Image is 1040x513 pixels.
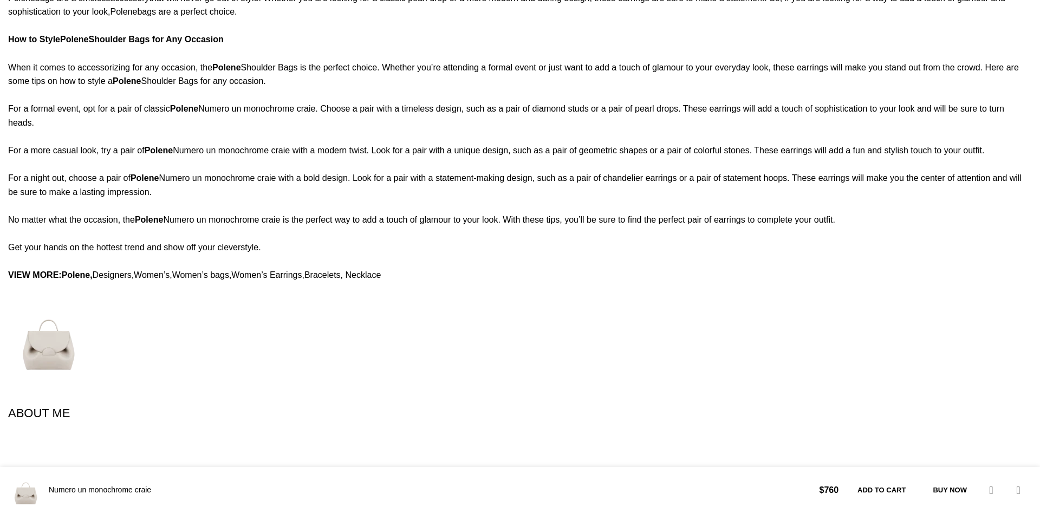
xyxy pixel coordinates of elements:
[145,146,173,155] a: Polene
[60,35,88,44] a: Polene
[212,63,240,72] a: Polene
[135,215,163,224] a: Polene
[93,270,132,280] a: Designers
[847,479,916,502] button: Add to cart
[819,485,838,495] bdi: 760
[172,270,229,280] a: Women’s bags
[240,243,261,252] a: style.
[8,405,70,422] h4: ABOUT ME
[49,485,811,496] h4: Numero un monochrome craie
[62,270,90,280] a: Polene
[8,270,90,280] strong: VIEW MORE:
[131,173,159,183] a: Polene
[170,104,198,113] a: Polene
[134,270,170,280] a: Women’s
[231,270,302,280] a: Women’s Earrings
[346,270,381,280] a: Necklace
[8,296,89,378] img: Polene-Numero-un-monochrome-craie
[922,479,978,502] button: Buy now
[8,35,224,44] strong: How to Style Shoulder Bags for Any Occasion
[113,76,141,86] a: Polene
[90,270,92,280] strong: ,
[8,472,43,508] img: Polene
[304,270,343,280] a: Bracelets,
[110,7,138,16] a: Polene
[819,485,824,495] span: $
